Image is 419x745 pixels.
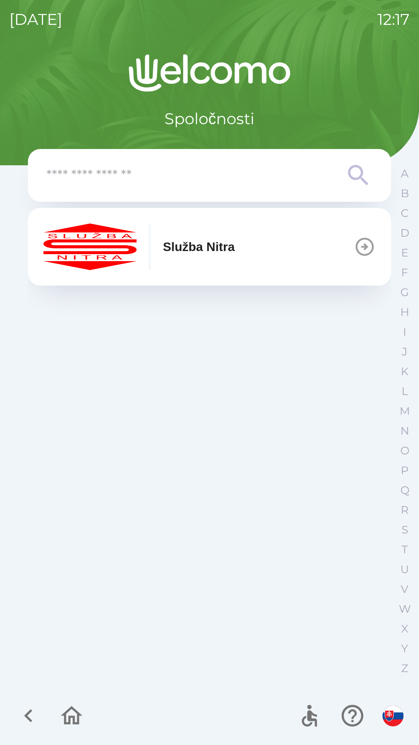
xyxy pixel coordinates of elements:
p: D [400,226,409,240]
button: R [395,500,414,520]
p: W [399,602,411,616]
p: T [402,543,408,556]
button: D [395,223,414,243]
p: Y [401,642,408,655]
button: E [395,243,414,263]
p: N [400,424,409,438]
p: A [401,167,409,180]
button: V [395,579,414,599]
button: X [395,619,414,639]
p: L [402,385,408,398]
p: G [400,286,409,299]
p: B [401,187,409,200]
button: J [395,342,414,362]
button: Z [395,658,414,678]
p: C [401,206,409,220]
p: Spoločnosti [164,107,255,130]
button: F [395,263,414,282]
p: P [401,464,409,477]
button: Q [395,480,414,500]
button: Služba Nitra [28,208,391,286]
button: L [395,381,414,401]
p: 12:17 [377,8,410,31]
button: W [395,599,414,619]
p: O [400,444,409,457]
p: I [403,325,406,339]
button: K [395,362,414,381]
button: H [395,302,414,322]
button: T [395,540,414,560]
p: [DATE] [9,8,62,31]
img: sk flag [383,705,403,726]
button: P [395,461,414,480]
p: Z [401,662,408,675]
button: I [395,322,414,342]
p: E [401,246,409,260]
img: c55f63fc-e714-4e15-be12-dfeb3df5ea30.png [43,223,137,270]
button: N [395,421,414,441]
button: A [395,164,414,184]
button: O [395,441,414,461]
p: V [401,582,409,596]
img: Logo [28,54,391,92]
p: X [401,622,408,636]
button: Y [395,639,414,658]
button: U [395,560,414,579]
p: U [400,563,409,576]
p: Q [400,483,409,497]
button: C [395,203,414,223]
p: J [402,345,407,359]
p: H [400,305,409,319]
p: M [400,404,410,418]
button: S [395,520,414,540]
p: K [401,365,409,378]
button: M [395,401,414,421]
p: Služba Nitra [163,237,235,256]
p: R [401,503,409,517]
button: B [395,184,414,203]
p: F [401,266,408,279]
p: S [402,523,408,537]
button: G [395,282,414,302]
